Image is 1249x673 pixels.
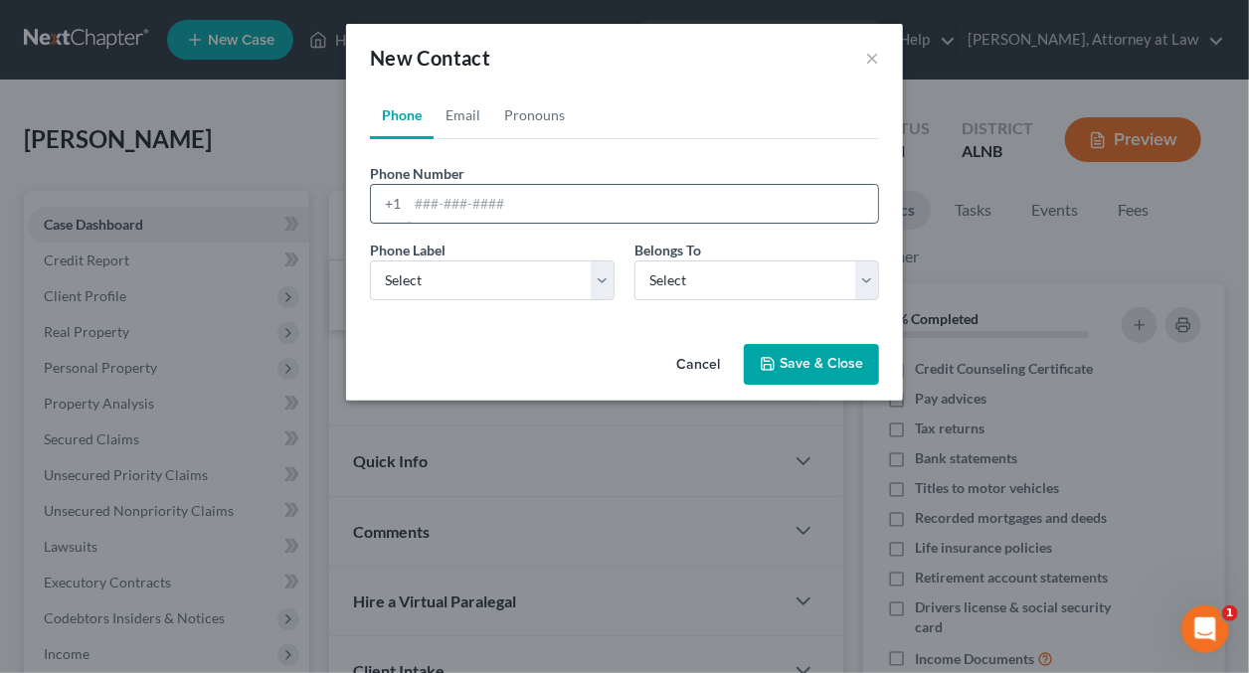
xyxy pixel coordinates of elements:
input: ###-###-#### [408,185,878,223]
iframe: Intercom live chat [1181,605,1229,653]
span: Belongs To [634,242,701,258]
span: Phone Label [370,242,446,258]
span: New Contact [370,46,490,70]
a: Email [434,91,492,139]
span: 1 [1222,605,1238,621]
button: Save & Close [744,344,879,386]
span: Phone Number [370,165,464,182]
a: Pronouns [492,91,577,139]
button: × [865,46,879,70]
button: Cancel [660,346,736,386]
a: Phone [370,91,434,139]
div: +1 [371,185,408,223]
